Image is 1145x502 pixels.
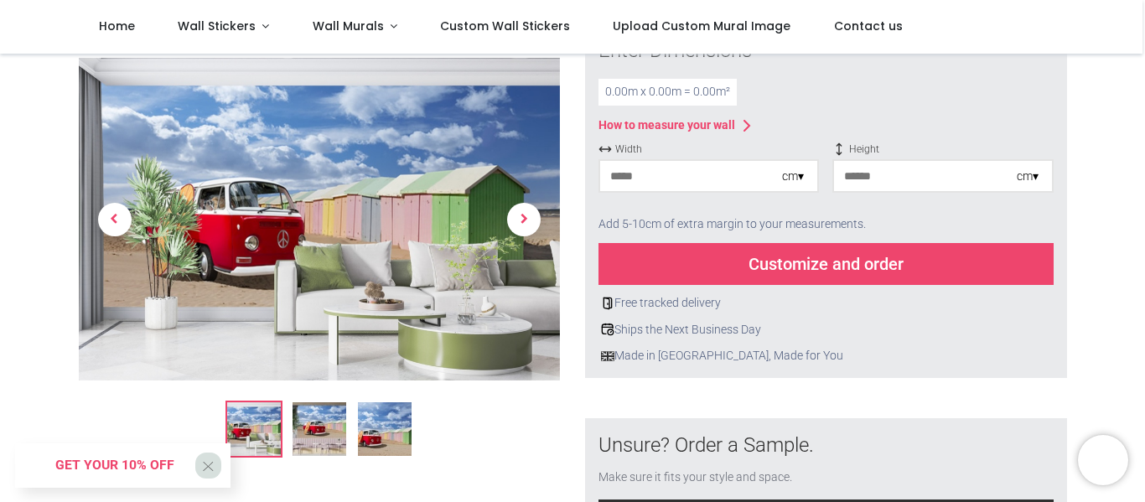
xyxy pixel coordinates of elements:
[488,106,560,332] a: Next
[440,18,570,34] span: Custom Wall Stickers
[598,348,1054,365] div: Made in [GEOGRAPHIC_DATA], Made for You
[1017,168,1039,185] div: cm ▾
[1078,435,1128,485] iframe: Brevo live chat
[79,106,151,332] a: Previous
[598,432,1054,460] div: Unsure? Order a Sample.
[598,322,1054,339] div: Ships the Next Business Day
[601,349,614,363] img: uk
[598,142,819,157] span: Width
[178,18,256,34] span: Wall Stickers
[598,243,1054,285] div: Customize and order
[834,18,903,34] span: Contact us
[227,402,281,456] img: VW Campervan Beach Wall Mural Wallpaper
[832,142,1053,157] span: Height
[782,168,804,185] div: cm ▾
[598,206,1054,243] div: Add 5-10cm of extra margin to your measurements.
[98,203,132,236] span: Previous
[507,203,541,236] span: Next
[613,18,790,34] span: Upload Custom Mural Image
[598,295,1054,312] div: Free tracked delivery
[598,469,1054,486] div: Make sure it fits your style and space.
[598,117,735,134] div: How to measure your wall
[79,58,561,380] img: VW Campervan Beach Wall Mural Wallpaper
[99,18,135,34] span: Home
[293,402,346,456] img: WS-42725-02
[313,18,384,34] span: Wall Murals
[358,402,412,456] img: WS-42725-03
[598,79,737,106] div: 0.00 m x 0.00 m = 0.00 m²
